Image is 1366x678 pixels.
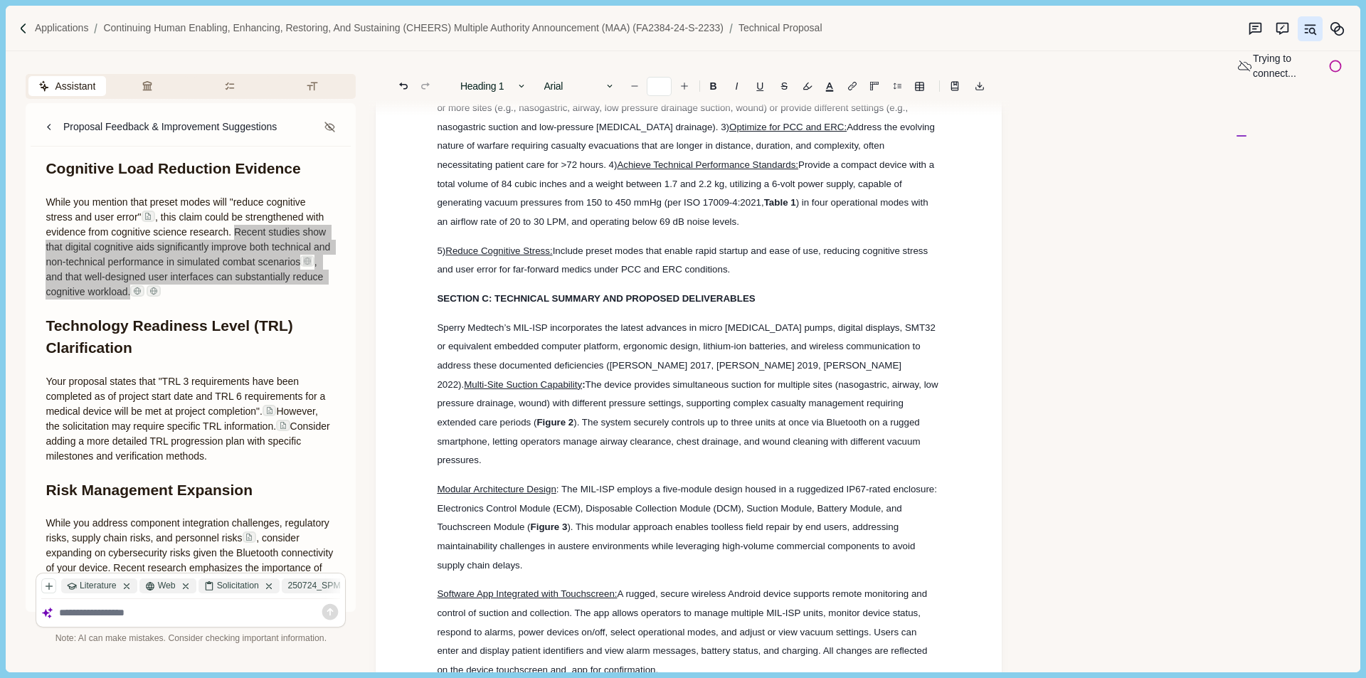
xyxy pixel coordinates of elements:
[46,517,332,544] span: While you address component integration challenges, regulatory risks, supply chain risks, and per...
[437,293,755,304] span: SECTION C: TECHNICAL SUMMARY AND PROPOSED DELIVERABLES
[46,406,320,432] span: However, the solicitation may require specific TRL information.
[17,22,30,35] img: Forward slash icon
[46,374,336,464] p: Consider adding a more detailed TRL progression plan with specific milestones and verification me...
[445,245,552,256] span: Reduce Cognitive Stress:
[437,159,936,208] span: Provide a compact device with a total volume of 84 cubic inches and a weight between 1.7 and 2.2 ...
[437,484,939,532] span: : The MIL-ISP employs a five-module design housed in a ruggedized IP67-rated enclosure: Electroni...
[282,578,411,593] div: 250724_SPM_Atch....docx
[437,245,930,275] span: Include preset modes that enable rapid startup and ease of use, reducing cognitive stress and use...
[437,83,940,132] span: Develop capability to support powered suction for one or more sites (e.g., nasogastric, airway, l...
[46,211,333,268] span: , this claim could be strengthened with evidence from cognitive science research. Recent studies ...
[61,578,137,593] div: Literature
[674,76,694,96] button: Increase font size
[35,21,89,36] a: Applications
[437,588,930,675] span: A rugged, secure wireless Android device supports remote monitoring and control of suction and co...
[724,22,738,35] img: Forward slash icon
[617,159,798,170] span: Achieve Technical Performance Standards:
[736,81,738,91] i: I
[864,76,884,96] button: Adjust margins
[63,120,277,134] div: Proposal Feedback & Improvement Suggestions
[764,197,796,208] span: Table 1
[909,76,929,96] button: Line height
[437,245,445,256] span: 5)
[842,76,862,96] button: Line height
[887,76,907,96] button: Line height
[103,21,724,36] a: Continuing Human Enabling, Enhancing, Restoring, and Sustaining (CHEERS) Multiple Authority Annou...
[88,22,103,35] img: Forward slash icon
[726,76,746,96] button: I
[531,521,568,532] span: Figure 3
[464,379,582,390] span: Multi-Site Suction Capability
[36,632,346,645] div: Note: AI can make mistakes. Consider checking important information.
[710,81,717,91] b: B
[437,521,918,570] span: ). This modular approach enables toolless field repair by end users, addressing maintainability c...
[756,81,763,91] u: U
[437,417,923,465] span: ). The system securely controls up to three units at once via Bluetooth on a rugged smartphone, l...
[437,197,931,227] span: ) in four operational modes with an airflow rate of 20 to 30 LPM, and operating below 69 dB noise...
[536,76,622,96] button: Arial
[46,314,336,359] h1: Technology Readiness Level (TRL) Clarification
[46,479,336,502] h1: Risk Management Expansion
[437,379,941,428] span: The device provides simultaneous suction for multiple sites (nasogastric, airway, low pressure dr...
[729,122,847,132] span: Optimize for PCC and ERC:
[536,417,573,428] span: Figure 2
[46,256,326,297] span: , and that well-designed user interfaces can substantially reduce cognitive workload.
[393,76,413,96] button: Undo
[139,578,196,593] div: Web
[970,76,990,96] button: Export to docx
[198,578,280,593] div: Solicitation
[781,81,788,91] s: S
[437,484,556,494] span: Modular Architecture Design
[738,21,822,36] a: Technical Proposal
[702,76,724,96] button: B
[773,76,795,96] button: S
[55,79,95,94] span: Assistant
[437,588,617,599] span: Software App Integrated with Touchscreen:
[572,664,659,675] span: app for confirmation.
[749,76,771,96] button: U
[1237,51,1342,81] div: Trying to connect...
[415,76,435,96] button: Redo
[46,376,328,417] span: Your proposal states that "TRL 3 requirements have been completed as of project start date and TR...
[437,322,938,390] span: Sperry Medtech’s MIL-ISP incorporates the latest advances in micro [MEDICAL_DATA] pumps, digital ...
[46,157,336,180] h1: Cognitive Load Reduction Evidence
[945,76,965,96] button: Line height
[453,76,534,96] button: Heading 1
[625,76,645,96] button: Decrease font size
[582,379,585,390] span: :
[437,122,937,170] span: Address the evolving nature of warfare requiring casualty evacuations that are longer in distance...
[46,196,308,223] span: While you mention that preset modes will "reduce cognitive stress and user error"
